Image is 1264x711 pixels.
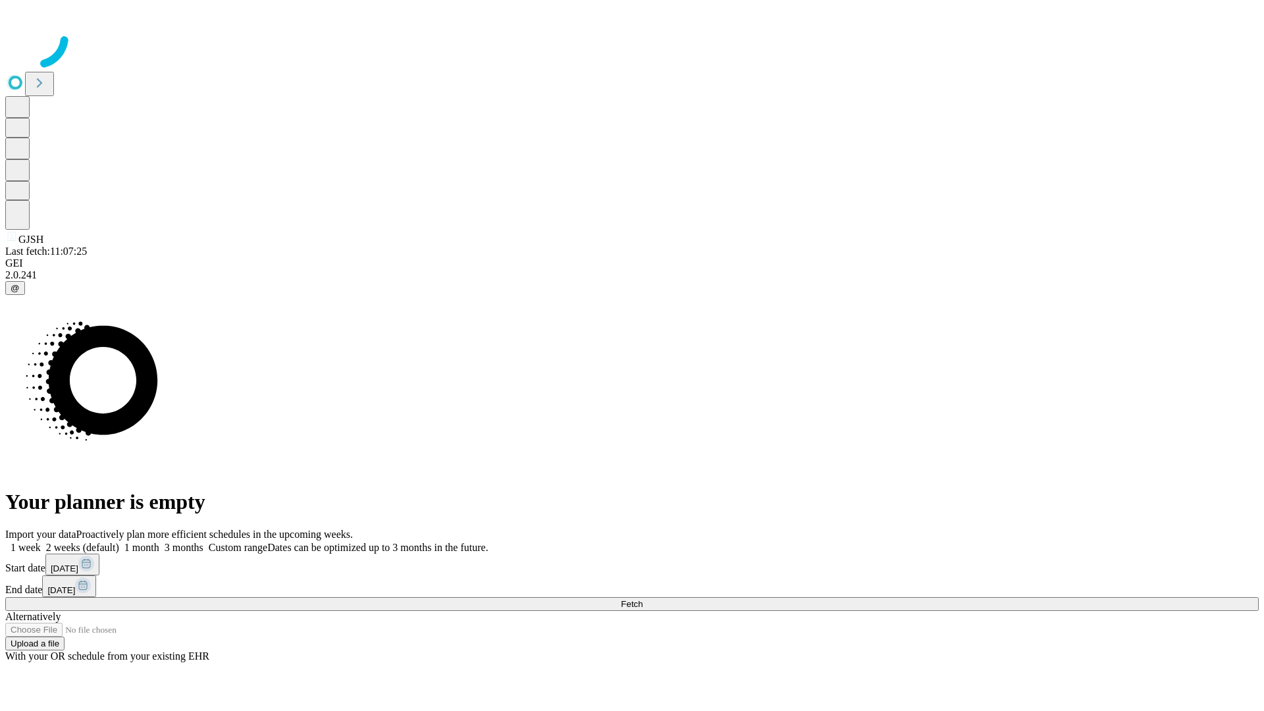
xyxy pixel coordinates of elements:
[5,637,65,650] button: Upload a file
[5,281,25,295] button: @
[5,269,1259,281] div: 2.0.241
[45,554,99,575] button: [DATE]
[18,234,43,245] span: GJSH
[11,542,41,553] span: 1 week
[5,246,87,257] span: Last fetch: 11:07:25
[11,283,20,293] span: @
[124,542,159,553] span: 1 month
[5,575,1259,597] div: End date
[42,575,96,597] button: [DATE]
[165,542,203,553] span: 3 months
[5,490,1259,514] h1: Your planner is empty
[209,542,267,553] span: Custom range
[5,611,61,622] span: Alternatively
[51,564,78,573] span: [DATE]
[76,529,353,540] span: Proactively plan more efficient schedules in the upcoming weeks.
[267,542,488,553] span: Dates can be optimized up to 3 months in the future.
[5,597,1259,611] button: Fetch
[5,529,76,540] span: Import your data
[46,542,119,553] span: 2 weeks (default)
[47,585,75,595] span: [DATE]
[5,650,209,662] span: With your OR schedule from your existing EHR
[5,257,1259,269] div: GEI
[5,554,1259,575] div: Start date
[621,599,643,609] span: Fetch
